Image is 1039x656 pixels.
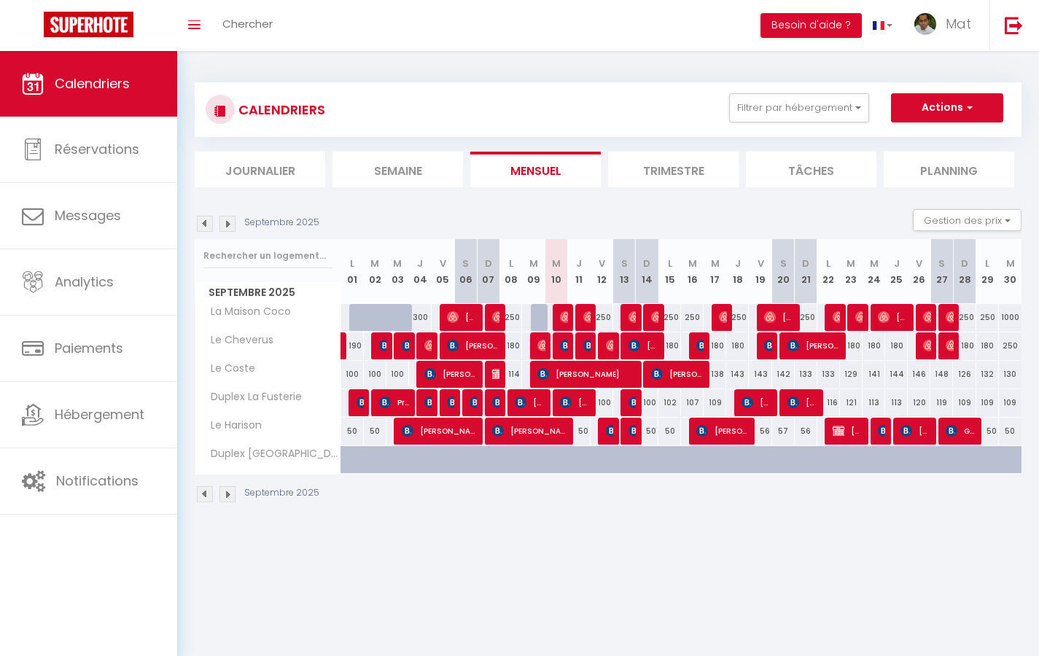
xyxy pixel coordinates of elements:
div: 250 [953,304,976,331]
div: 50 [341,418,364,445]
th: 26 [908,239,930,304]
span: Hébergement [55,405,144,423]
span: [PERSON_NAME] [492,303,499,331]
th: 23 [840,239,863,304]
div: 102 [658,389,681,416]
th: 28 [953,239,976,304]
th: 18 [726,239,749,304]
div: 148 [930,361,953,388]
div: 126 [953,361,976,388]
div: 121 [840,389,863,416]
span: [PERSON_NAME] [651,360,704,388]
th: 27 [930,239,953,304]
th: 16 [681,239,704,304]
div: 138 [704,361,726,388]
span: [PERSON_NAME] [946,303,953,331]
div: 250 [726,304,749,331]
span: [PERSON_NAME] [492,417,567,445]
span: [PERSON_NAME] [696,332,704,359]
div: 109 [999,389,1022,416]
div: 143 [749,361,771,388]
div: 250 [999,332,1022,359]
span: [PERSON_NAME] [764,332,771,359]
div: 142 [772,361,795,388]
abbr: M [529,257,538,270]
abbr: D [485,257,492,270]
th: 19 [749,239,771,304]
span: [PERSON_NAME] [470,388,477,416]
div: 50 [568,418,591,445]
span: [PERSON_NAME] [742,388,771,416]
abbr: V [916,257,922,270]
th: 25 [885,239,908,304]
th: 10 [545,239,567,304]
li: Trimestre [608,152,739,187]
span: Le Cheverus [198,332,277,348]
span: Messages [55,206,121,224]
span: [PERSON_NAME] [447,303,477,331]
span: [PERSON_NAME] [PERSON_NAME] [764,303,794,331]
div: 114 [499,361,522,388]
abbr: S [621,257,628,270]
abbr: V [599,257,605,270]
div: 50 [658,418,681,445]
span: Paiements [55,339,123,357]
abbr: S [462,257,469,270]
th: 03 [386,239,409,304]
div: 107 [681,389,704,416]
th: 08 [499,239,522,304]
span: [PERSON_NAME] [696,417,749,445]
img: Super Booking [44,12,133,37]
span: [PERSON_NAME] [878,303,908,331]
span: [PERSON_NAME] [787,332,840,359]
span: [PERSON_NAME] [787,388,817,416]
th: 30 [999,239,1022,304]
div: 141 [863,361,885,388]
abbr: S [938,257,945,270]
div: 190 [341,332,364,359]
span: [PERSON_NAME] [424,332,432,359]
img: ... [914,13,936,35]
p: Septembre 2025 [244,486,319,500]
div: 143 [726,361,749,388]
div: 180 [976,332,999,359]
div: 100 [636,389,658,416]
div: 130 [999,361,1022,388]
th: 22 [817,239,840,304]
abbr: D [961,257,968,270]
button: Ouvrir le widget de chat LiveChat [12,6,55,50]
div: 113 [863,389,885,416]
abbr: M [370,257,379,270]
span: [PERSON_NAME] [629,388,636,416]
abbr: D [802,257,809,270]
span: [PERSON_NAME] [855,303,863,331]
abbr: V [440,257,446,270]
a: [PERSON_NAME] [341,332,349,360]
div: 132 [976,361,999,388]
div: 57 [772,418,795,445]
th: 04 [409,239,432,304]
th: 01 [341,239,364,304]
div: 100 [341,361,364,388]
abbr: M [870,257,879,270]
abbr: L [668,257,672,270]
span: Notifications [56,472,139,490]
div: 133 [817,361,840,388]
span: Storm van Scherpenseel [424,388,432,416]
button: Besoin d'aide ? [760,13,862,38]
div: 146 [908,361,930,388]
span: [PERSON_NAME] [606,332,613,359]
li: Mensuel [470,152,601,187]
span: Mat [946,15,971,33]
span: [PERSON_NAME] [560,332,567,359]
div: 113 [885,389,908,416]
span: [PERSON_NAME] [515,388,545,416]
abbr: J [576,257,582,270]
th: 11 [568,239,591,304]
span: La Maison Coco [198,304,295,320]
span: [PERSON_NAME] [583,332,591,359]
th: 05 [432,239,454,304]
div: 180 [840,332,863,359]
div: 100 [364,361,386,388]
div: 180 [658,332,681,359]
